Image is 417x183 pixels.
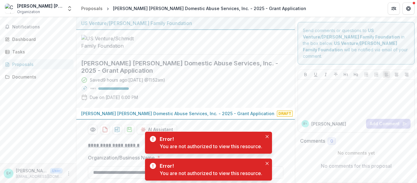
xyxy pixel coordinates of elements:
button: Heading 1 [342,71,350,78]
p: [PERSON_NAME] <[EMAIL_ADDRESS][DOMAIN_NAME]> [16,167,48,174]
p: [PERSON_NAME] [311,121,346,127]
h2: Comments [300,138,325,144]
button: Close [263,160,271,167]
span: Notifications [12,24,71,30]
button: download-proposal [112,125,122,134]
div: [PERSON_NAME] [PERSON_NAME] Domestic Abuse Services, Inc. [17,3,63,9]
div: [PERSON_NAME] [PERSON_NAME] Domestic Abuse Services, Inc. - 2025 - Grant Application [113,5,306,12]
button: Open entity switcher [65,2,74,15]
a: Documents [2,72,74,82]
strong: US Venture/[PERSON_NAME] Family Foundation [303,41,397,52]
a: Tasks [2,47,74,57]
p: User [50,168,63,174]
a: Proposals [79,4,105,13]
div: Tasks [12,49,69,55]
nav: breadcrumb [79,4,309,13]
p: Due on [DATE] 6:00 PM [90,94,138,101]
div: Send comments or questions to in the box below. will be notified via email of your comment. [298,22,415,64]
div: Proposals [12,61,69,68]
button: Align Center [393,71,400,78]
button: Preview 7c35f1ea-dc8c-4c2f-8191-6c7402c9c06a-0.pdf [88,125,98,134]
span: Organization [17,9,40,15]
div: Proposals [81,5,103,12]
button: Get Help [402,2,415,15]
button: More [65,170,72,177]
button: Notifications [2,22,74,32]
a: Proposals [2,59,74,69]
button: AI Assistant [137,125,177,134]
button: Heading 2 [352,71,360,78]
button: Bold [302,71,309,78]
span: Draft [277,111,293,117]
button: Add Comment [366,119,411,129]
div: Error! [160,162,260,170]
p: No comments yet [300,150,412,156]
img: US Venture/Schmidt Family Foundation [81,35,142,49]
div: You are not authorized to view this resource. [160,143,262,150]
div: Emily James <grantwriter@christineann.net> [6,171,11,175]
span: 0 [330,139,333,144]
p: [EMAIL_ADDRESS][DOMAIN_NAME] [16,174,63,179]
button: Bullet List [363,71,370,78]
a: Dashboard [2,34,74,44]
button: download-proposal [100,125,110,134]
button: Partners [388,2,400,15]
button: Close [263,133,271,140]
p: [PERSON_NAME] [PERSON_NAME] Domestic Abuse Services, Inc. - 2025 - Grant Application [81,110,274,117]
button: download-proposal [125,125,134,134]
div: Saved 9 hours ago ( [DATE] @ 11:52am ) [90,77,165,83]
p: No comments for this proposal [321,162,392,170]
div: You are not authorized to view this resource. [160,170,262,177]
img: Christine Ann Domestic Abuse Services, Inc. [5,4,15,13]
button: Ordered List [373,71,380,78]
div: Emily James <grantwriter@christineann.net> [303,122,307,125]
button: Strike [332,71,339,78]
button: Italicize [322,71,329,78]
div: Dashboard [12,36,69,42]
p: 100 % [90,86,96,91]
div: Documents [12,74,69,80]
button: Underline [312,71,319,78]
p: Organization/Business Name [88,154,155,161]
button: Align Right [403,71,410,78]
h2: [PERSON_NAME] [PERSON_NAME] Domestic Abuse Services, Inc. - 2025 - Grant Application [81,60,280,74]
div: US Venture/[PERSON_NAME] Family Foundation [81,20,290,27]
button: Align Left [383,71,390,78]
div: Error! [160,135,260,143]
